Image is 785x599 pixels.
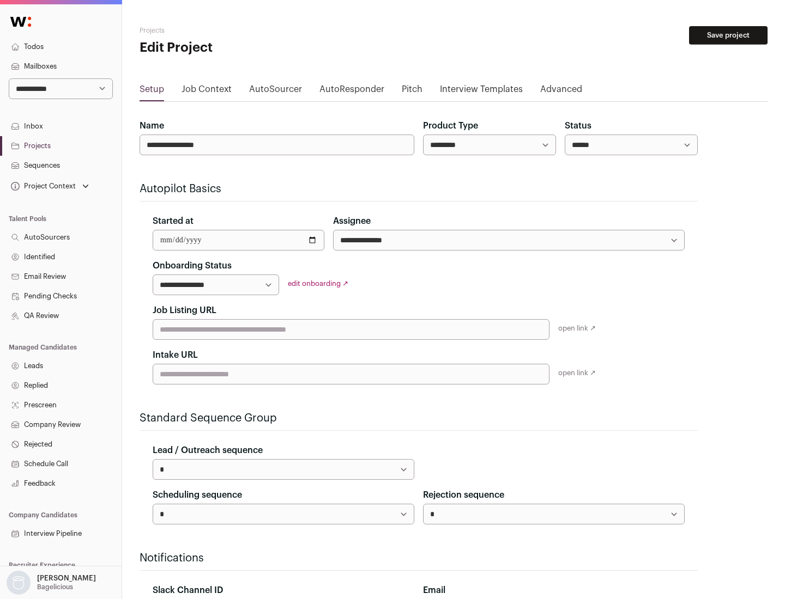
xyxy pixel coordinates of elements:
[140,39,349,57] h1: Edit Project
[153,215,194,228] label: Started at
[140,83,164,100] a: Setup
[140,119,164,132] label: Name
[9,182,76,191] div: Project Context
[153,584,223,597] label: Slack Channel ID
[689,26,768,45] button: Save project
[402,83,422,100] a: Pitch
[153,304,216,317] label: Job Listing URL
[37,574,96,583] p: [PERSON_NAME]
[423,584,685,597] div: Email
[288,280,348,287] a: edit onboarding ↗
[333,215,371,228] label: Assignee
[140,551,698,566] h2: Notifications
[440,83,523,100] a: Interview Templates
[4,11,37,33] img: Wellfound
[540,83,582,100] a: Advanced
[319,83,384,100] a: AutoResponder
[153,444,263,457] label: Lead / Outreach sequence
[7,571,31,595] img: nopic.png
[249,83,302,100] a: AutoSourcer
[565,119,591,132] label: Status
[140,411,698,426] h2: Standard Sequence Group
[153,349,198,362] label: Intake URL
[153,259,232,272] label: Onboarding Status
[9,179,91,194] button: Open dropdown
[423,119,478,132] label: Product Type
[4,571,98,595] button: Open dropdown
[153,488,242,502] label: Scheduling sequence
[37,583,73,591] p: Bagelicious
[140,26,349,35] h2: Projects
[423,488,504,502] label: Rejection sequence
[182,83,232,100] a: Job Context
[140,181,698,197] h2: Autopilot Basics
